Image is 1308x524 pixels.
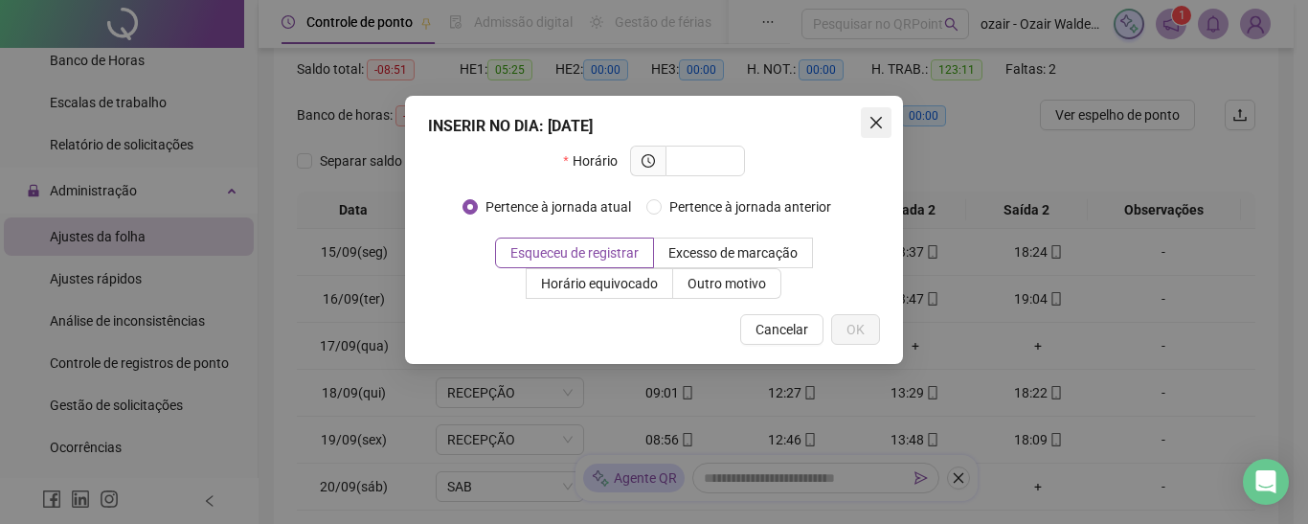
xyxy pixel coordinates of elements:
[688,276,766,291] span: Outro motivo
[831,314,880,345] button: OK
[668,245,798,261] span: Excesso de marcação
[868,115,884,130] span: close
[510,245,639,261] span: Esqueceu de registrar
[642,154,655,168] span: clock-circle
[563,146,629,176] label: Horário
[740,314,823,345] button: Cancelar
[861,107,891,138] button: Close
[1243,459,1289,505] div: Open Intercom Messenger
[478,196,639,217] span: Pertence à jornada atual
[755,319,808,340] span: Cancelar
[662,196,839,217] span: Pertence à jornada anterior
[428,115,880,138] div: INSERIR NO DIA : [DATE]
[541,276,658,291] span: Horário equivocado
